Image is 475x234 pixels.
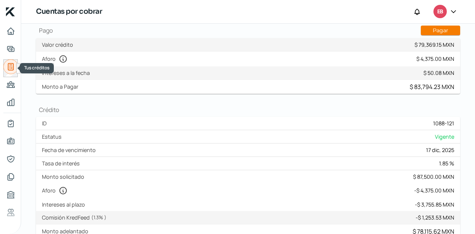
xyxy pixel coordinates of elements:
[42,146,99,154] label: Fecha de vencimiento
[24,65,49,71] span: Tus créditos
[3,134,18,149] a: Información general
[36,106,460,114] h1: Crédito
[42,214,109,221] label: Comisión KredFeed
[42,69,93,76] label: Intereses a la fecha
[91,214,107,221] span: ( 1.3 % )
[42,201,88,208] label: Intereses al plazo
[423,69,454,76] div: $ 50.08 MXN
[416,55,454,62] div: $ 4,375.00 MXN
[3,95,18,110] a: Mis finanzas
[42,120,50,127] label: ID
[3,59,18,74] a: Tus créditos
[42,160,83,167] label: Tasa de interés
[414,187,454,194] div: - $ 4,375.00 MXN
[3,169,18,184] a: Documentos
[36,6,102,17] h1: Cuentas por cobrar
[3,116,18,131] a: Mi contrato
[435,133,454,140] span: Vigente
[416,214,454,221] div: - $ 1,253.53 MXN
[42,41,76,48] label: Valor crédito
[42,173,87,180] label: Monto solicitado
[433,120,454,127] div: 1088-121
[3,42,18,56] a: Adelantar facturas
[42,133,65,140] label: Estatus
[36,26,460,35] h1: Pago
[3,152,18,167] a: Representantes
[3,187,18,202] a: Buró de crédito
[437,7,443,16] span: EB
[3,24,18,39] a: Inicio
[413,173,454,180] div: $ 87,500.00 MXN
[426,146,454,154] div: 17 dic, 2025
[439,160,454,167] div: 1.85 %
[3,77,18,92] a: Pago a proveedores
[42,83,81,90] label: Monto a Pagar
[421,26,460,35] button: Pagar
[410,83,454,91] div: $ 83,794.23 MXN
[415,201,454,208] div: - $ 3,755.85 MXN
[3,205,18,220] a: Referencias
[42,186,71,195] label: Aforo
[415,41,454,48] div: $ 79,369.15 MXN
[42,55,71,63] label: Aforo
